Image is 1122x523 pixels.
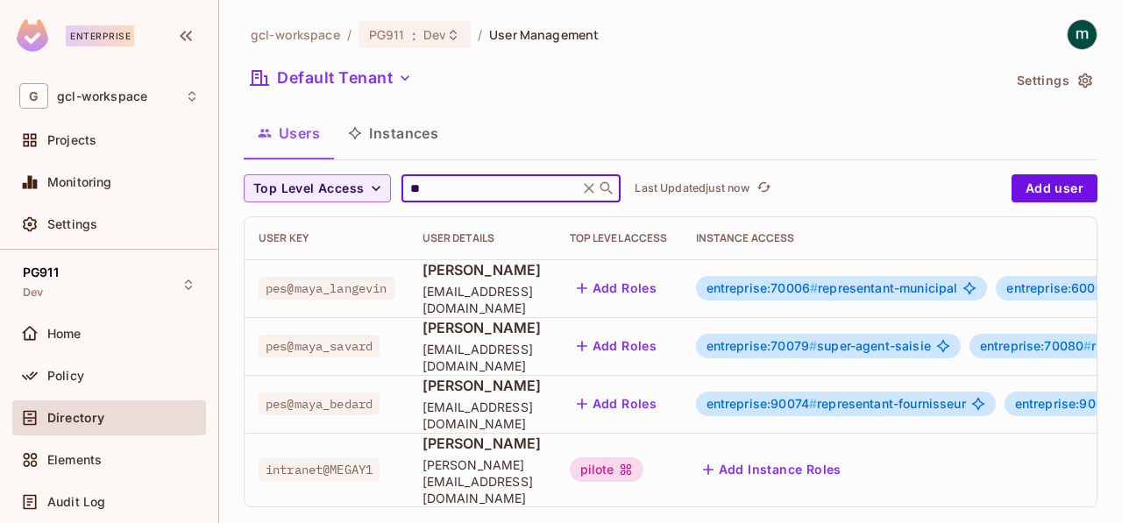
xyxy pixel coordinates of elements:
[19,83,48,109] span: G
[423,283,542,316] span: [EMAIL_ADDRESS][DOMAIN_NAME]
[17,19,48,52] img: SReyMgAAAABJRU5ErkJggg==
[707,396,818,411] span: entreprise:90074
[570,274,664,302] button: Add Roles
[66,25,134,46] div: Enterprise
[244,174,391,202] button: Top Level Access
[47,217,97,231] span: Settings
[259,458,380,481] span: intranet@MEGAY1
[347,26,352,43] li: /
[334,111,452,155] button: Instances
[369,26,405,43] span: PG911
[259,231,394,245] div: User Key
[47,369,84,383] span: Policy
[47,133,96,147] span: Projects
[707,397,966,411] span: representant-fournisseur
[489,26,599,43] span: User Management
[570,457,644,482] div: pilote
[570,231,668,245] div: Top Level Access
[1010,67,1097,95] button: Settings
[756,180,771,197] span: refresh
[478,26,482,43] li: /
[23,286,43,300] span: Dev
[570,390,664,418] button: Add Roles
[57,89,147,103] span: Workspace: gcl-workspace
[259,277,394,300] span: pes@maya_langevin
[423,26,446,43] span: Dev
[423,456,542,506] span: [PERSON_NAME][EMAIL_ADDRESS][DOMAIN_NAME]
[423,231,542,245] div: User Details
[707,339,931,353] span: super-agent-saisie
[423,260,542,279] span: [PERSON_NAME]
[251,26,340,43] span: the active workspace
[244,64,419,92] button: Default Tenant
[423,376,542,395] span: [PERSON_NAME]
[47,453,102,467] span: Elements
[47,175,112,189] span: Monitoring
[707,280,819,295] span: entreprise:70006
[707,281,958,295] span: representant-municipal
[570,332,664,360] button: Add Roles
[47,411,104,425] span: Directory
[810,280,818,295] span: #
[749,178,774,199] span: Click to refresh data
[1068,20,1097,49] img: mathieu h
[244,111,334,155] button: Users
[707,338,818,353] span: entreprise:70079
[1083,338,1091,353] span: #
[259,335,380,357] span: pes@maya_savard
[423,318,542,337] span: [PERSON_NAME]
[423,434,542,453] span: [PERSON_NAME]
[259,392,380,415] span: pes@maya_bedard
[1006,280,1117,295] span: entreprise:60001
[809,396,817,411] span: #
[253,178,364,200] span: Top Level Access
[23,265,59,279] span: PG911
[980,338,1092,353] span: entreprise:70080
[423,399,542,432] span: [EMAIL_ADDRESS][DOMAIN_NAME]
[411,28,417,42] span: :
[47,495,105,509] span: Audit Log
[753,178,774,199] button: refresh
[635,181,749,195] p: Last Updated just now
[1012,174,1097,202] button: Add user
[696,456,849,484] button: Add Instance Roles
[423,341,542,374] span: [EMAIL_ADDRESS][DOMAIN_NAME]
[809,338,817,353] span: #
[47,327,82,341] span: Home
